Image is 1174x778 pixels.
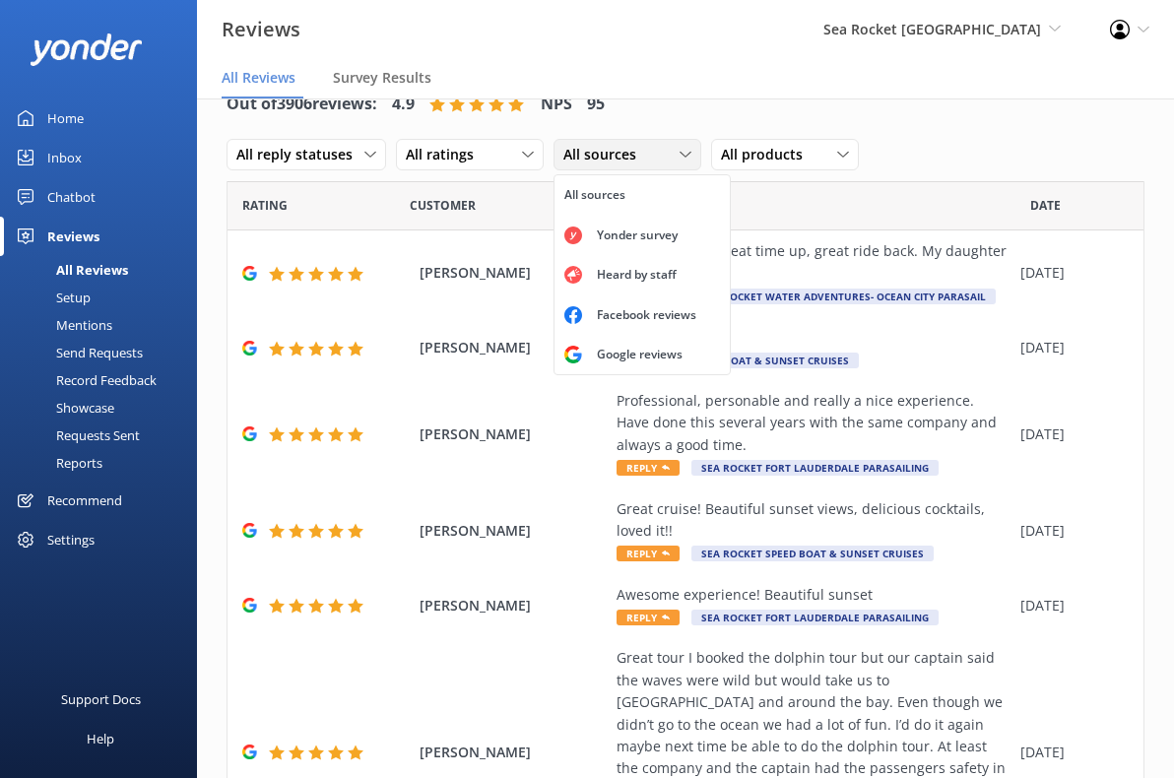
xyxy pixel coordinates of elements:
[12,311,112,339] div: Mentions
[541,92,572,117] h4: NPS
[617,240,1011,285] div: Great ride out, great time up, great ride back. My daughter and I had a blast
[12,366,157,394] div: Record Feedback
[1020,262,1119,284] div: [DATE]
[617,460,680,476] span: Reply
[420,520,607,542] span: [PERSON_NAME]
[582,345,697,364] div: Google reviews
[587,92,605,117] h4: 95
[691,546,934,561] span: Sea Rocket Speed Boat & Sunset Cruises
[410,196,476,215] span: Date
[12,449,102,477] div: Reports
[47,98,84,138] div: Home
[1020,337,1119,358] div: [DATE]
[617,390,1011,456] div: Professional, personable and really a nice experience. Have done this several years with the same...
[617,353,859,368] span: Sea Rocket Speed Boat & Sunset Cruises
[1020,595,1119,616] div: [DATE]
[1020,742,1119,763] div: [DATE]
[12,366,197,394] a: Record Feedback
[47,520,95,559] div: Settings
[227,92,377,117] h4: Out of 3906 reviews:
[12,394,114,421] div: Showcase
[406,144,486,165] span: All ratings
[420,337,607,358] span: [PERSON_NAME]
[691,460,939,476] span: Sea Rocket Fort Lauderdale Parasailing
[12,256,197,284] a: All Reviews
[12,256,128,284] div: All Reviews
[420,262,607,284] span: [PERSON_NAME]
[12,449,197,477] a: Reports
[617,498,1011,543] div: Great cruise! Beautiful sunset views, delicious cocktails, loved it!!
[420,595,607,616] span: [PERSON_NAME]
[582,305,711,325] div: Facebook reviews
[47,177,96,217] div: Chatbot
[420,423,607,445] span: [PERSON_NAME]
[420,742,607,763] span: [PERSON_NAME]
[47,138,82,177] div: Inbox
[617,584,1011,606] div: Awesome experience! Beautiful sunset
[12,311,197,339] a: Mentions
[236,144,364,165] span: All reply statuses
[823,20,1041,38] span: Sea Rocket [GEOGRAPHIC_DATA]
[1020,423,1119,445] div: [DATE]
[12,421,140,449] div: Requests Sent
[12,394,197,421] a: Showcase
[87,719,114,758] div: Help
[47,217,99,256] div: Reviews
[691,610,939,625] span: Sea Rocket Fort Lauderdale Parasailing
[582,226,692,245] div: Yonder survey
[47,481,122,520] div: Recommend
[222,68,295,88] span: All Reviews
[563,144,648,165] span: All sources
[582,265,691,285] div: Heard by staff
[1020,520,1119,542] div: [DATE]
[12,284,91,311] div: Setup
[12,284,197,311] a: Setup
[721,144,815,165] span: All products
[392,92,415,117] h4: 4.9
[617,326,1011,348] div: N/A
[222,14,300,45] h3: Reviews
[333,68,431,88] span: Survey Results
[30,33,143,66] img: yonder-white-logo.png
[12,339,197,366] a: Send Requests
[12,421,197,449] a: Requests Sent
[242,196,288,215] span: Date
[61,680,141,719] div: Support Docs
[564,185,625,205] div: All sources
[12,339,143,366] div: Send Requests
[1030,196,1061,215] span: Date
[617,610,680,625] span: Reply
[691,289,996,304] span: Sea Rocket Water Adventures- Ocean City Parasail
[617,546,680,561] span: Reply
